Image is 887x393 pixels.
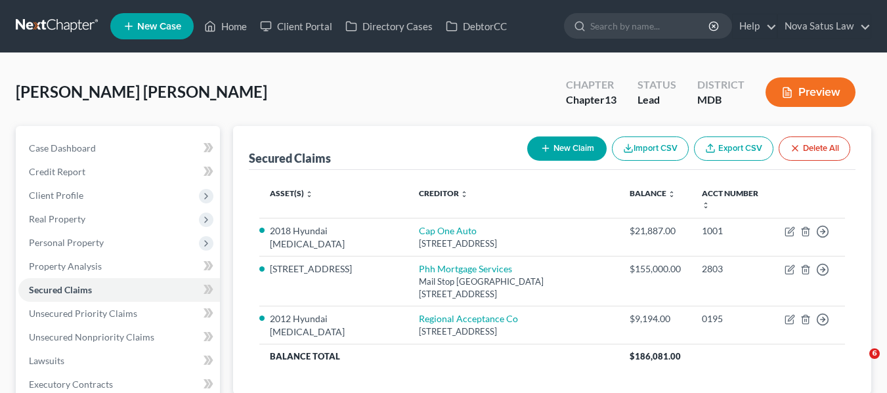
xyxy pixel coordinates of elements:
[270,188,313,198] a: Asset(s) unfold_more
[29,213,85,224] span: Real Property
[612,136,689,161] button: Import CSV
[419,225,477,236] a: Cap One Auto
[605,93,617,106] span: 13
[270,262,399,276] li: [STREET_ADDRESS]
[137,22,181,31] span: New Case
[630,312,681,325] div: $9,194.00
[527,136,607,161] button: New Claim
[694,136,773,161] a: Export CSV
[305,190,313,198] i: unfold_more
[16,82,267,101] span: [PERSON_NAME] [PERSON_NAME]
[29,260,102,272] span: Property Analysis
[29,331,154,342] span: Unsecured Nonpriority Claims
[18,255,220,278] a: Property Analysis
[702,312,764,325] div: 0195
[419,188,468,198] a: Creditor unfold_more
[419,276,608,300] div: Mail Stop [GEOGRAPHIC_DATA][STREET_ADDRESS]
[419,325,608,338] div: [STREET_ADDRESS]
[697,93,745,108] div: MDB
[249,150,331,166] div: Secured Claims
[419,313,518,324] a: Regional Acceptance Co
[29,379,113,390] span: Executory Contracts
[339,14,439,38] a: Directory Cases
[702,224,764,238] div: 1001
[18,325,220,349] a: Unsecured Nonpriority Claims
[733,14,777,38] a: Help
[630,262,681,276] div: $155,000.00
[778,14,871,38] a: Nova Satus Law
[18,136,220,160] a: Case Dashboard
[29,308,137,319] span: Unsecured Priority Claims
[638,93,676,108] div: Lead
[18,302,220,325] a: Unsecured Priority Claims
[198,14,253,38] a: Home
[630,351,681,362] span: $186,081.00
[29,284,92,295] span: Secured Claims
[29,190,83,201] span: Client Profile
[566,77,617,93] div: Chapter
[253,14,339,38] a: Client Portal
[18,349,220,373] a: Lawsuits
[460,190,468,198] i: unfold_more
[630,188,676,198] a: Balance unfold_more
[630,224,681,238] div: $21,887.00
[270,224,399,251] li: 2018 Hyundai [MEDICAL_DATA]
[270,312,399,339] li: 2012 Hyundai [MEDICAL_DATA]
[29,166,85,177] span: Credit Report
[566,93,617,108] div: Chapter
[697,77,745,93] div: District
[590,14,710,38] input: Search by name...
[702,201,710,209] i: unfold_more
[779,136,850,161] button: Delete All
[702,262,764,276] div: 2803
[419,238,608,250] div: [STREET_ADDRESS]
[638,77,676,93] div: Status
[29,355,64,366] span: Lawsuits
[18,160,220,184] a: Credit Report
[766,77,855,107] button: Preview
[29,142,96,154] span: Case Dashboard
[259,344,619,368] th: Balance Total
[869,348,880,359] span: 6
[668,190,676,198] i: unfold_more
[702,188,758,209] a: Acct Number unfold_more
[842,348,874,380] iframe: Intercom live chat
[18,278,220,302] a: Secured Claims
[439,14,513,38] a: DebtorCC
[29,237,104,248] span: Personal Property
[419,263,512,274] a: Phh Mortgage Services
